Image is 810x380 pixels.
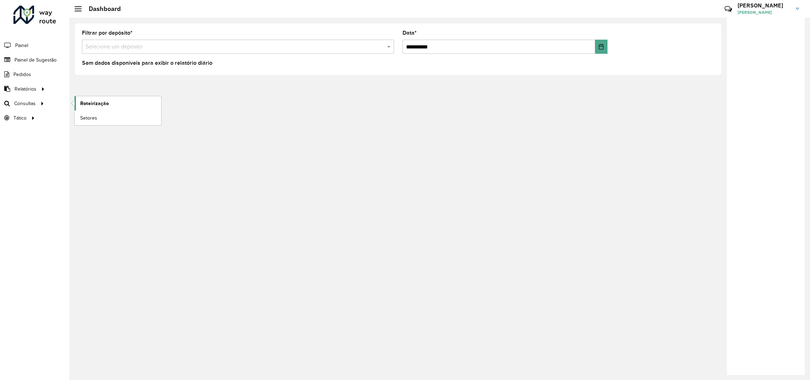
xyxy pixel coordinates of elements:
[738,9,791,16] span: [PERSON_NAME]
[14,56,57,64] span: Painel de Sugestão
[595,40,607,54] button: Choose Date
[403,29,417,37] label: Data
[75,96,161,110] a: Roteirização
[80,114,97,122] span: Setores
[82,29,133,37] label: Filtrar por depósito
[75,111,161,125] a: Setores
[13,71,31,78] span: Pedidos
[14,85,36,93] span: Relatórios
[15,42,28,49] span: Painel
[80,100,109,107] span: Roteirização
[82,5,121,13] h2: Dashboard
[738,2,791,9] h3: [PERSON_NAME]
[721,1,736,17] a: Contato Rápido
[14,100,36,107] span: Consultas
[13,114,27,122] span: Tático
[82,59,212,67] label: Sem dados disponíveis para exibir o relatório diário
